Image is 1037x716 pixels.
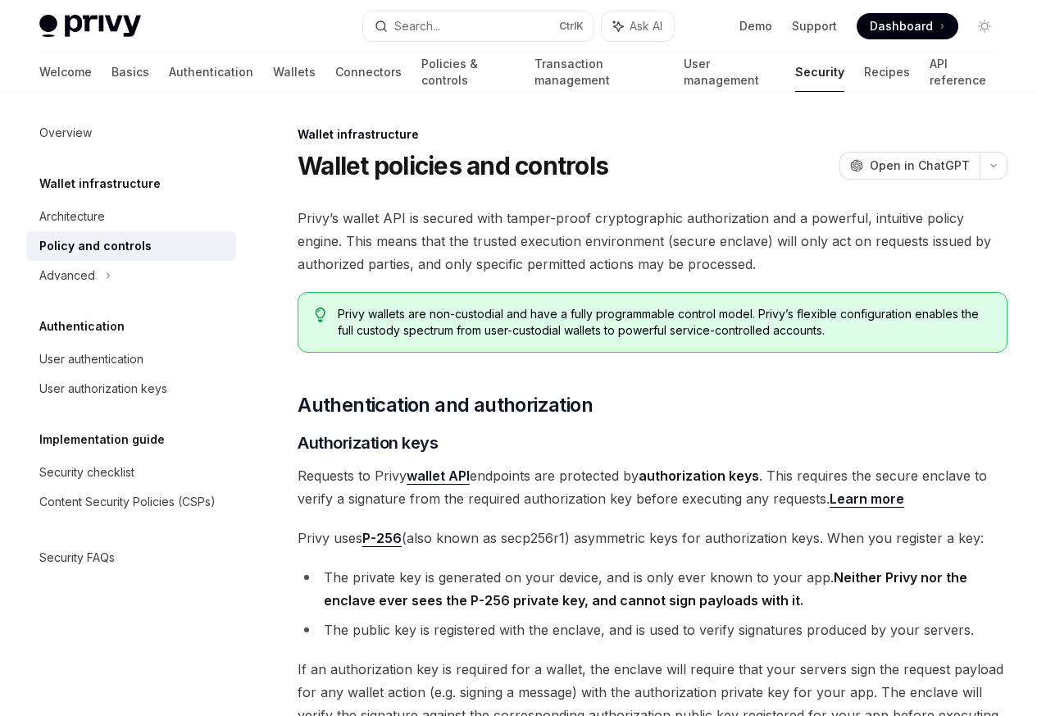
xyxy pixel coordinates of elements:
a: Recipes [864,52,910,92]
li: The private key is generated on your device, and is only ever known to your app. [298,566,1007,612]
svg: Tip [315,308,326,322]
a: Overview [26,118,236,148]
span: Open in ChatGPT [870,157,970,174]
div: Search... [394,16,440,36]
a: P-256 [362,530,402,547]
a: Architecture [26,202,236,231]
span: Dashboard [870,18,933,34]
a: Authentication [169,52,253,92]
div: Security FAQs [39,548,115,568]
a: Basics [111,52,149,92]
a: Wallets [273,52,316,92]
a: Dashboard [857,13,958,39]
span: Ctrl K [559,20,584,33]
button: Ask AI [602,11,674,41]
span: Authentication and authorization [298,392,593,418]
div: User authorization keys [39,379,167,399]
a: Policy and controls [26,231,236,261]
h5: Authentication [39,317,125,336]
a: Security [795,52,844,92]
div: Wallet infrastructure [298,126,1007,143]
a: Content Security Policies (CSPs) [26,487,236,517]
span: Privy wallets are non-custodial and have a fully programmable control model. Privy’s flexible con... [338,306,990,339]
span: Requests to Privy endpoints are protected by . This requires the secure enclave to verify a signa... [298,464,1007,510]
a: wallet API [407,467,470,485]
strong: authorization keys [639,467,759,484]
span: Privy’s wallet API is secured with tamper-proof cryptographic authorization and a powerful, intui... [298,207,1007,276]
a: User management [684,52,775,92]
h1: Wallet policies and controls [298,151,608,180]
span: Privy uses (also known as secp256r1) asymmetric keys for authorization keys. When you register a ... [298,527,1007,550]
a: Security checklist [26,458,236,487]
div: Architecture [39,207,105,226]
a: Security FAQs [26,543,236,572]
h5: Wallet infrastructure [39,174,161,194]
a: Welcome [39,52,92,92]
a: Policies & controls [421,52,515,92]
div: Policy and controls [39,236,152,256]
div: Security checklist [39,463,134,482]
li: The public key is registered with the enclave, and is used to verify signatures produced by your ... [298,618,1007,641]
a: API reference [930,52,998,92]
img: light logo [39,15,141,38]
a: User authorization keys [26,374,236,404]
a: User authentication [26,344,236,374]
div: Advanced [39,266,95,285]
h5: Implementation guide [39,430,165,449]
div: User authentication [39,349,143,369]
div: Content Security Policies (CSPs) [39,492,216,512]
a: Learn more [830,490,904,508]
a: Support [792,18,837,34]
a: Demo [739,18,772,34]
span: Authorization keys [298,431,438,454]
div: Overview [39,123,92,143]
a: Connectors [335,52,402,92]
button: Search...CtrlK [363,11,594,41]
button: Open in ChatGPT [839,152,980,180]
a: Transaction management [534,52,664,92]
button: Toggle dark mode [971,13,998,39]
span: Ask AI [630,18,662,34]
